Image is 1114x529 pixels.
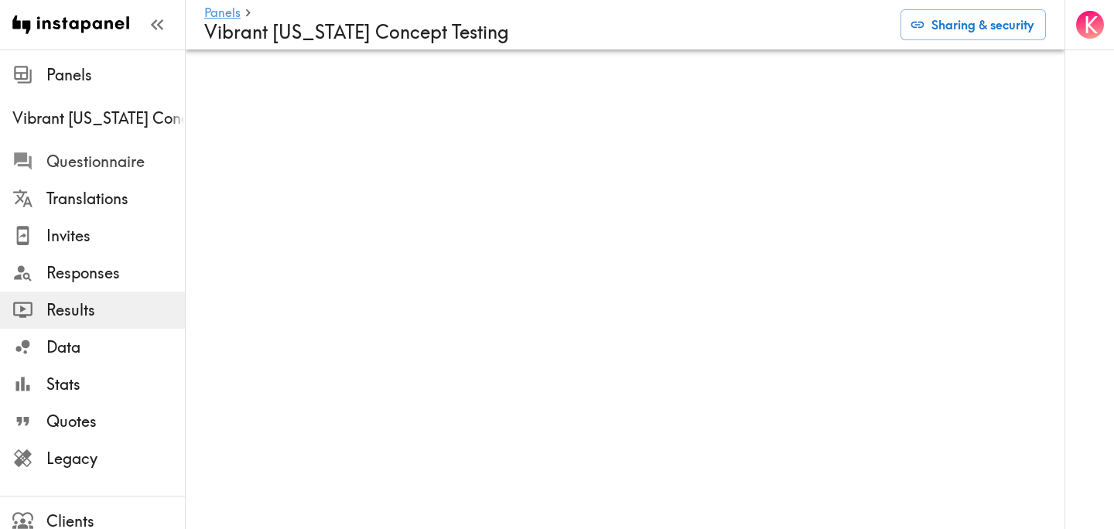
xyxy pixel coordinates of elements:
span: Results [46,299,185,321]
span: Translations [46,188,185,210]
span: Invites [46,225,185,247]
span: K [1084,12,1098,39]
span: Panels [46,64,185,86]
span: Stats [46,374,185,395]
span: Responses [46,262,185,284]
a: Panels [204,6,241,21]
span: Legacy [46,448,185,469]
h4: Vibrant [US_STATE] Concept Testing [204,21,888,43]
button: K [1075,9,1105,40]
span: Questionnaire [46,151,185,172]
span: Quotes [46,411,185,432]
div: Vibrant Arizona Concept Testing [12,108,185,129]
span: Data [46,336,185,358]
button: Sharing & security [900,9,1046,40]
span: Vibrant [US_STATE] Concept Testing [12,108,185,129]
